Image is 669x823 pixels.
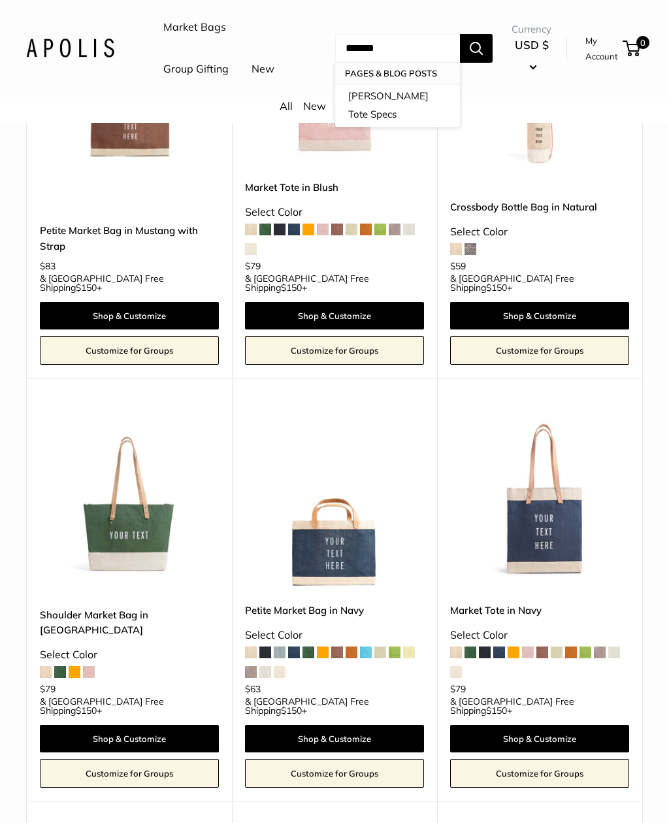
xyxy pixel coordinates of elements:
[303,99,326,112] a: New
[450,759,629,788] a: Customize for Groups
[460,34,493,63] button: Search
[450,626,629,645] div: Select Color
[486,282,507,294] span: $150
[245,626,424,645] div: Select Color
[245,411,424,590] a: description_Make it yours with custom text.Petite Market Bag in Navy
[450,336,629,365] a: Customize for Groups
[163,59,229,79] a: Group Gifting
[245,180,424,195] a: Market Tote in Blush
[252,59,274,79] a: New
[163,18,226,37] a: Market Bags
[245,603,424,618] a: Petite Market Bag in Navy
[40,411,219,590] img: Shoulder Market Bag in Field Green
[624,41,640,56] a: 0
[40,697,219,715] span: & [GEOGRAPHIC_DATA] Free Shipping +
[450,302,629,329] a: Shop & Customize
[40,725,219,752] a: Shop & Customize
[40,274,219,292] span: & [GEOGRAPHIC_DATA] Free Shipping +
[40,223,219,254] a: Petite Market Bag in Mustang with Strap
[76,705,97,716] span: $150
[450,274,629,292] span: & [GEOGRAPHIC_DATA] Free Shipping +
[245,203,424,222] div: Select Color
[450,697,629,715] span: & [GEOGRAPHIC_DATA] Free Shipping +
[40,411,219,590] a: Shoulder Market Bag in Field GreenShoulder Market Bag in Field Green
[245,725,424,752] a: Shop & Customize
[281,282,302,294] span: $150
[40,260,56,272] span: $83
[40,683,56,695] span: $79
[450,222,629,242] div: Select Color
[10,773,140,813] iframe: Sign Up via Text for Offers
[585,33,618,65] a: My Account
[335,34,460,63] input: Search...
[245,302,424,329] a: Shop & Customize
[450,411,629,590] img: Market Tote in Navy
[450,199,629,214] a: Crossbody Bottle Bag in Natural
[280,99,293,112] a: All
[486,705,507,716] span: $150
[245,759,424,788] a: Customize for Groups
[245,260,261,272] span: $79
[512,35,551,76] button: USD $
[450,411,629,590] a: Market Tote in NavyMarket Tote in Navy
[245,697,424,715] span: & [GEOGRAPHIC_DATA] Free Shipping +
[245,683,261,695] span: $63
[281,705,302,716] span: $150
[40,645,219,665] div: Select Color
[450,603,629,618] a: Market Tote in Navy
[335,63,460,84] p: Pages & Blog posts
[450,725,629,752] a: Shop & Customize
[335,84,460,127] a: [PERSON_NAME] Tote Specs
[636,36,649,49] span: 0
[76,282,97,294] span: $150
[40,336,219,365] a: Customize for Groups
[245,336,424,365] a: Customize for Groups
[40,759,219,788] a: Customize for Groups
[245,411,424,590] img: description_Make it yours with custom text.
[515,38,549,52] span: USD $
[512,20,551,39] span: Currency
[26,39,114,58] img: Apolis
[40,302,219,329] a: Shop & Customize
[40,607,219,638] a: Shoulder Market Bag in [GEOGRAPHIC_DATA]
[245,274,424,292] span: & [GEOGRAPHIC_DATA] Free Shipping +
